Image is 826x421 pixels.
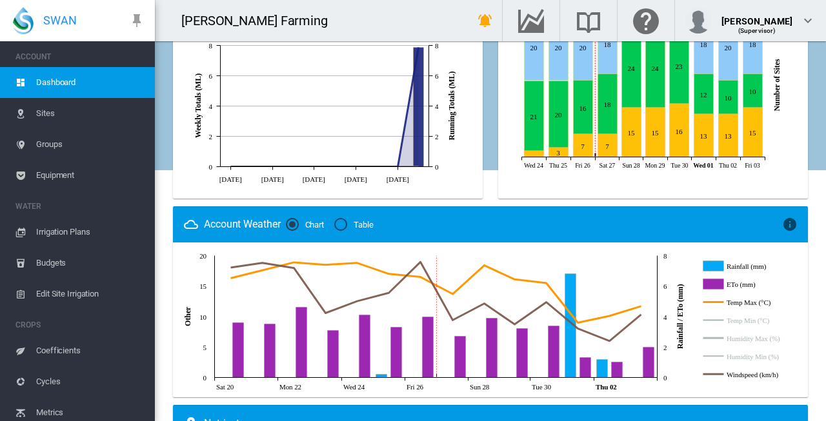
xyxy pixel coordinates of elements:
md-radio-button: Table [334,219,374,231]
tspan: Rainfall / ETo (mm) [676,284,685,349]
circle: Windspeed (km/h) Sep 28, 2025 12.14 [481,300,487,306]
g: On target Sep 24, 2025 21 [524,81,543,151]
circle: Running Actual 29 Aug 0 [332,164,337,169]
div: [PERSON_NAME] [721,10,792,23]
circle: Windspeed (km/h) Oct 02, 2025 6 [607,338,612,343]
tspan: Sat 27 [599,162,615,169]
g: Dry Sep 29, 2025 15 [645,108,665,157]
g: On target Oct 03, 2025 10 [743,74,762,108]
span: Budgets [36,248,145,279]
circle: Temp Max (°C) Oct 03, 2025 11.7 [638,303,643,308]
g: On target Sep 30, 2025 23 [669,27,689,104]
md-icon: icon-pin [129,13,145,28]
tspan: 8 [435,42,439,50]
circle: Temp Max (°C) Sep 22, 2025 18.9 [291,259,296,264]
tspan: Mon 29 [645,162,665,169]
g: Humidity Min (%) [703,351,789,362]
img: SWAN-Landscape-Logo-Colour-drop.png [13,7,34,34]
g: Wet Sep 24, 2025 20 [524,14,543,81]
tspan: Mon 22 [279,382,301,390]
g: ETo (mm) Sep 24, 2025 4.1 [359,315,370,377]
circle: Temp Max (°C) Sep 26, 2025 16.5 [418,274,423,279]
circle: Windspeed (km/h) Sep 25, 2025 13.89 [386,290,391,295]
g: Dry Sep 24, 2025 2 [524,151,543,157]
tspan: 2 [435,133,438,141]
tspan: Fri 26 [407,382,424,390]
circle: Temp Max (°C) Sep 24, 2025 18.8 [354,260,359,265]
g: On target Sep 26, 2025 16 [573,81,592,134]
circle: Temp Max (°C) Sep 21, 2025 17.6 [259,268,265,273]
tspan: 4 [663,313,667,321]
circle: Running Actual 8 Aug 0 [270,164,275,169]
span: SWAN [43,12,77,28]
g: ETo (mm) Sep 21, 2025 3.5 [265,324,276,377]
tspan: Other [183,306,192,326]
tspan: Fri 26 [575,162,590,169]
tspan: 0 [663,374,667,382]
tspan: Wed 01 [693,162,713,169]
g: On target Sep 27, 2025 18 [598,74,617,134]
tspan: Running Totals (ML) [447,71,456,140]
md-icon: icon-weather-cloudy [183,217,199,232]
tspan: Sat 20 [216,382,234,390]
md-icon: Search the knowledge base [573,13,604,28]
circle: ETo (mm) Sep 20, 2025 3.6 [235,320,240,325]
tspan: 6 [209,72,213,80]
md-icon: icon-information [782,217,798,232]
circle: Windspeed (km/h) Sep 20, 2025 18.04 [228,265,233,270]
md-icon: Click here for help [630,13,661,28]
circle: Temp Max (°C) Sep 29, 2025 16.1 [512,277,517,282]
g: Dry Oct 01, 2025 13 [694,114,713,157]
span: WATER [15,196,145,217]
g: On target Sep 28, 2025 24 [621,28,641,108]
circle: Temp Max (°C) Sep 25, 2025 17 [386,271,391,276]
circle: ETo (mm) Sep 24, 2025 4.1 [361,312,367,317]
circle: Running Actual 19 Sept 0 [395,164,400,169]
span: Coefficients [36,335,145,366]
g: Wet Sep 25, 2025 20 [549,14,568,81]
tspan: 0 [209,163,213,171]
circle: Running Actual 26 Sept 7.87 [416,44,421,50]
md-icon: icon-bell-ring [478,13,493,28]
tspan: 8 [663,252,667,260]
g: ETo (mm) Sep 30, 2025 3.4 [549,326,559,377]
circle: Temp Max (°C) Sep 20, 2025 16.3 [228,275,233,280]
circle: Temp Max (°C) Sep 28, 2025 18.4 [481,262,487,268]
span: Dashboard [36,67,145,98]
tspan: 2 [663,344,667,351]
tspan: Wed 24 [523,162,543,169]
circle: Windspeed (km/h) Sep 26, 2025 18.96 [418,259,423,264]
tspan: 0 [203,374,207,382]
circle: ETo (mm) Oct 01, 2025 1.3 [582,355,587,360]
tspan: 8 [209,42,213,50]
g: On target Oct 02, 2025 10 [718,81,738,114]
circle: ETo (mm) Sep 27, 2025 2.7 [457,333,462,338]
g: Wet Oct 01, 2025 18 [694,14,713,74]
circle: Windspeed (km/h) Sep 27, 2025 9.42 [450,317,455,322]
circle: Windspeed (km/h) Sep 23, 2025 10.58 [323,310,328,315]
tspan: [DATE] [219,175,242,182]
g: Rainfall (mm) Oct 02, 2025 1.2 [597,359,608,377]
circle: Temp Max (°C) Oct 02, 2025 10.1 [607,313,612,318]
tspan: [DATE] [387,175,409,182]
circle: Running Actual 5 Sept 0 [353,164,358,169]
circle: ETo (mm) Sep 29, 2025 3.2 [519,326,524,331]
span: Groups [36,129,145,160]
circle: Temp Max (°C) Oct 01, 2025 9 [575,320,580,325]
g: ETo (mm) Sep 27, 2025 2.7 [455,336,466,377]
circle: Windspeed (km/h) Sep 30, 2025 12.36 [543,299,549,304]
div: [PERSON_NAME] Farming [181,12,339,30]
div: Account Weather [204,217,281,231]
circle: Temp Max (°C) Sep 23, 2025 18.5 [323,262,328,267]
g: ETo (mm) Sep 23, 2025 3.1 [328,330,339,377]
g: Wet Oct 03, 2025 18 [743,14,762,74]
g: Dry Sep 26, 2025 7 [573,134,592,157]
tspan: [DATE] [303,175,325,182]
tspan: 2 [209,133,212,141]
circle: ETo (mm) Sep 28, 2025 3.9 [489,315,494,320]
g: ETo (mm) Sep 29, 2025 3.2 [517,328,528,377]
tspan: 20 [199,252,206,260]
g: Dry Sep 30, 2025 16 [669,104,689,157]
g: Dry Oct 02, 2025 13 [718,114,738,157]
tspan: 6 [435,72,439,80]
